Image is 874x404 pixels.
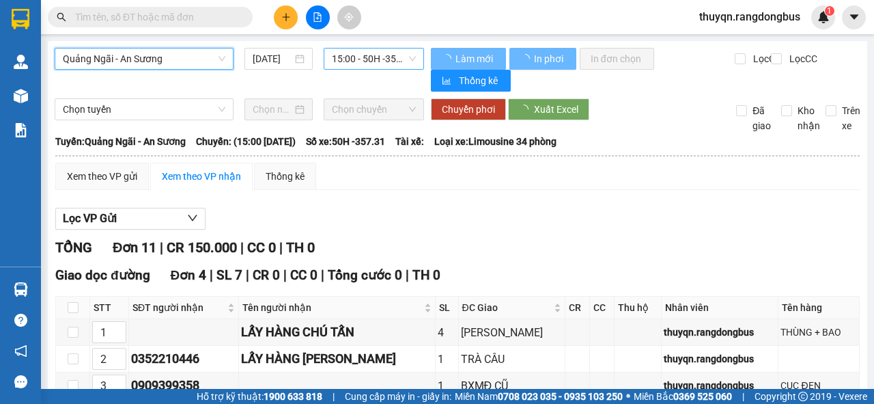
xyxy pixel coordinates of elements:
[14,55,28,69] img: warehouse-icon
[313,12,322,22] span: file-add
[63,210,117,227] span: Lọc VP Gửi
[461,377,563,394] div: BXMĐ CŨ
[664,325,776,340] div: thuyqn.rangdongbus
[664,378,776,393] div: thuyqn.rangdongbus
[279,239,283,256] span: |
[462,300,552,315] span: ĐC Giao
[131,349,236,368] div: 0352210446
[247,239,276,256] span: CC 0
[438,324,455,341] div: 4
[817,11,830,23] img: icon-new-feature
[90,297,129,319] th: STT
[239,319,436,346] td: LẤY HÀNG CHÚ TẤN
[345,389,451,404] span: Cung cấp máy in - giấy in:
[240,239,244,256] span: |
[14,123,28,137] img: solution-icon
[461,324,563,341] div: [PERSON_NAME]
[129,346,239,373] td: 0352210446
[14,375,27,388] span: message
[55,136,186,147] b: Tuyến: Quảng Ngãi - An Sương
[241,349,434,368] div: LẤY HÀNG [PERSON_NAME]
[431,70,511,92] button: bar-chartThống kê
[328,267,402,283] span: Tổng cước 0
[283,267,287,283] span: |
[520,54,532,64] span: loading
[431,48,506,70] button: Làm mới
[131,376,236,395] div: 0909399358
[792,103,826,133] span: Kho nhận
[210,267,213,283] span: |
[55,267,150,283] span: Giao dọc đường
[747,103,776,133] span: Đã giao
[63,49,225,69] span: Quảng Ngãi - An Sương
[63,99,225,120] span: Chọn tuyến
[333,389,335,404] span: |
[798,392,808,401] span: copyright
[508,98,589,120] button: Xuất Excel
[673,391,732,402] strong: 0369 525 060
[337,5,361,29] button: aim
[216,267,242,283] span: SL 7
[55,208,206,230] button: Lọc VP Gửi
[434,134,556,149] span: Loại xe: Limousine 34 phòng
[836,103,866,133] span: Trên xe
[825,6,834,16] sup: 1
[253,267,280,283] span: CR 0
[688,8,811,25] span: thuyqn.rangdongbus
[274,5,298,29] button: plus
[55,239,92,256] span: TỔNG
[455,51,495,66] span: Làm mới
[626,394,630,399] span: ⚪️
[197,389,322,404] span: Hỗ trợ kỹ thuật:
[344,12,354,22] span: aim
[239,346,436,373] td: LẤY HÀNG KIM PHÚC
[827,6,832,16] span: 1
[196,134,296,149] span: Chuyến: (15:00 [DATE])
[321,267,324,283] span: |
[438,351,455,368] div: 1
[286,239,315,256] span: TH 0
[75,10,236,25] input: Tìm tên, số ĐT hoặc mã đơn
[306,5,330,29] button: file-add
[129,373,239,399] td: 0909399358
[842,5,866,29] button: caret-down
[264,391,322,402] strong: 1900 633 818
[412,267,440,283] span: TH 0
[615,297,662,319] th: Thu hộ
[281,12,291,22] span: plus
[395,134,424,149] span: Tài xế:
[113,239,156,256] span: Đơn 11
[14,282,28,297] img: warehouse-icon
[187,213,198,224] span: down
[436,297,458,319] th: SL
[780,378,856,393] div: CỤC ĐEN
[509,48,576,70] button: In phơi
[442,54,453,64] span: loading
[662,297,779,319] th: Nhân viên
[534,51,565,66] span: In phơi
[14,345,27,358] span: notification
[253,51,292,66] input: 13/08/2025
[266,169,305,184] div: Thống kê
[306,134,385,149] span: Số xe: 50H -357.31
[455,389,623,404] span: Miền Nam
[534,102,578,117] span: Xuất Excel
[57,12,66,22] span: search
[438,377,455,394] div: 1
[132,300,225,315] span: SĐT người nhận
[498,391,623,402] strong: 0708 023 035 - 0935 103 250
[332,99,415,120] span: Chọn chuyến
[431,98,506,120] button: Chuyển phơi
[590,297,615,319] th: CC
[519,105,534,114] span: loading
[167,239,237,256] span: CR 150.000
[162,169,241,184] div: Xem theo VP nhận
[784,51,819,66] span: Lọc CC
[580,48,654,70] button: In đơn chọn
[241,323,434,342] div: LẤY HÀNG CHÚ TẤN
[160,239,163,256] span: |
[742,389,744,404] span: |
[171,267,207,283] span: Đơn 4
[332,49,415,69] span: 15:00 - 50H -357.31
[778,297,859,319] th: Tên hàng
